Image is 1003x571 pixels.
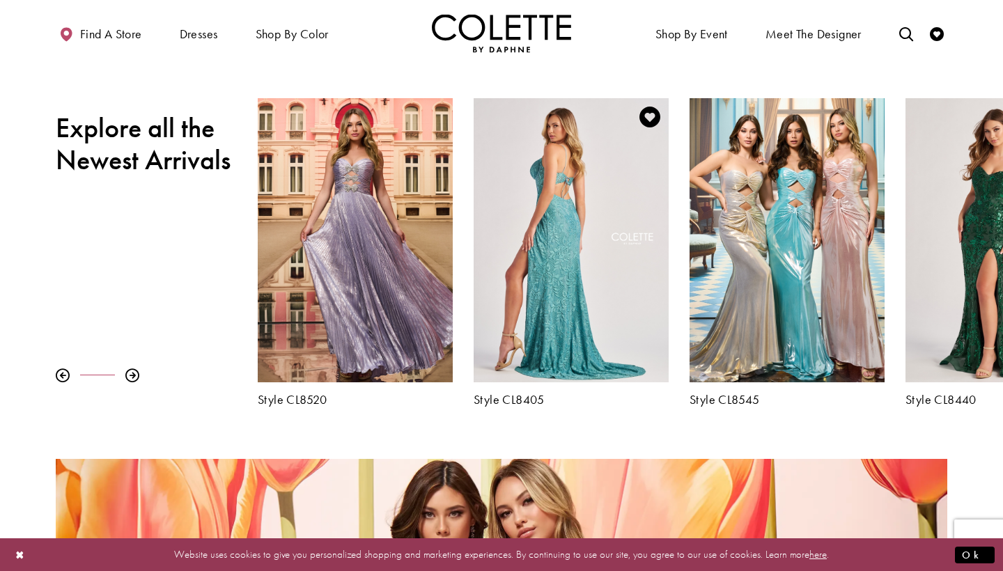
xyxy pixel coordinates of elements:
[690,98,885,382] a: Visit Colette by Daphne Style No. CL8545 Page
[100,545,903,564] p: Website uses cookies to give you personalized shopping and marketing experiences. By continuing t...
[180,27,218,41] span: Dresses
[474,98,669,382] a: Visit Colette by Daphne Style No. CL8405 Page
[635,102,664,132] a: Add to Wishlist
[809,547,827,561] a: here
[56,14,145,52] a: Find a store
[765,27,862,41] span: Meet the designer
[474,393,669,407] a: Style CL8405
[256,27,329,41] span: Shop by color
[80,27,142,41] span: Find a store
[652,14,731,52] span: Shop By Event
[896,14,917,52] a: Toggle search
[252,14,332,52] span: Shop by color
[176,14,221,52] span: Dresses
[955,546,995,563] button: Submit Dialog
[432,14,571,52] img: Colette by Daphne
[8,542,32,567] button: Close Dialog
[432,14,571,52] a: Visit Home Page
[762,14,865,52] a: Meet the designer
[247,88,463,416] div: Colette by Daphne Style No. CL8520
[463,88,679,416] div: Colette by Daphne Style No. CL8405
[690,393,885,407] a: Style CL8545
[655,27,728,41] span: Shop By Event
[258,98,453,382] a: Visit Colette by Daphne Style No. CL8520 Page
[926,14,947,52] a: Check Wishlist
[258,393,453,407] a: Style CL8520
[56,112,237,176] h2: Explore all the Newest Arrivals
[679,88,895,416] div: Colette by Daphne Style No. CL8545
